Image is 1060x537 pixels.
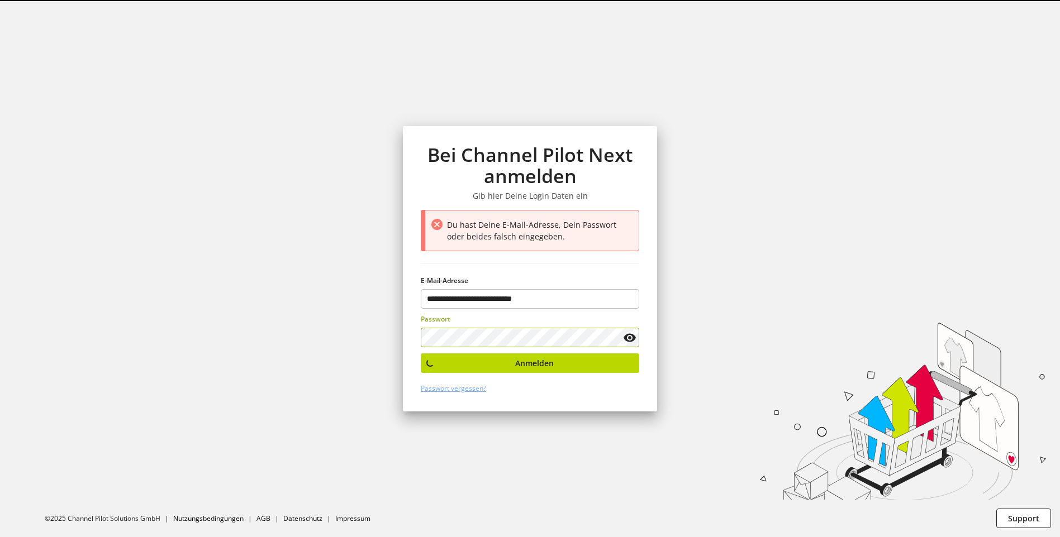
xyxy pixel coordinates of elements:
[421,191,639,201] h3: Gib hier Deine Login Daten ein
[256,514,270,523] a: AGB
[421,314,450,324] span: Passwort
[421,144,639,187] h1: Bei Channel Pilot Next anmelden
[421,383,486,393] a: Passwort vergessen?
[996,509,1051,528] button: Support
[173,514,244,523] a: Nutzungsbedingungen
[283,514,322,523] a: Datenschutz
[421,276,468,285] span: E-Mail-Adresse
[335,514,370,523] a: Impressum
[45,514,173,524] li: ©2025 Channel Pilot Solutions GmbH
[1008,512,1039,524] span: Support
[447,219,634,242] div: Du hast Deine E-Mail-Adresse, Dein Passwort oder beides falsch eingegeben.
